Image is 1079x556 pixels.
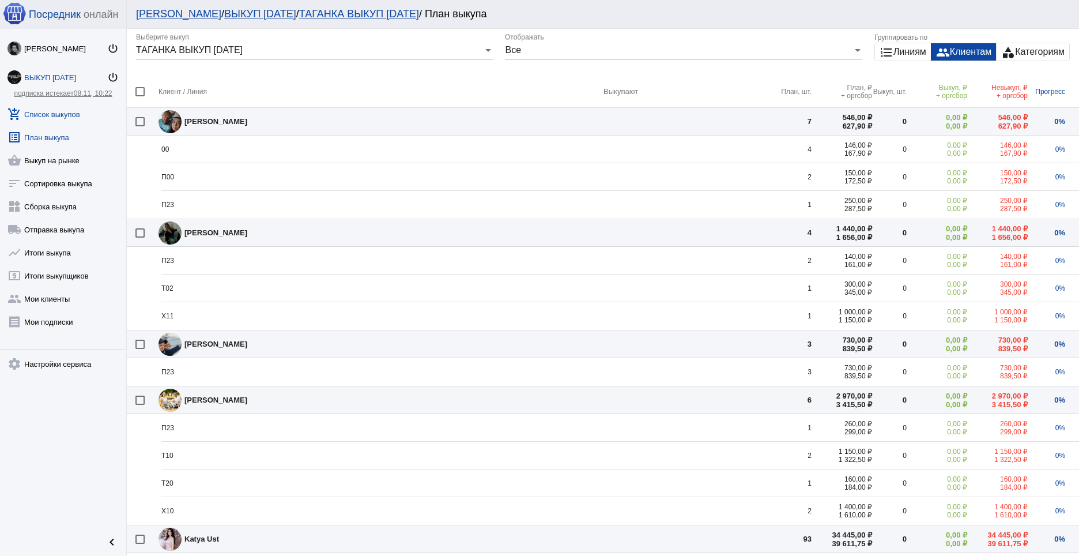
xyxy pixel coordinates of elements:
th: Выкупают [603,76,777,108]
img: LNmE1p0nXUmNe3dl7vmOf4xMCOf3Pp3Jrl6LalD48-GP8YkDF2VCUZVBNs8XcKHbERyyezfY4afIj7GWaUAjmF_L.jpg [159,110,182,133]
td: 0% [1028,330,1079,358]
td: 146,00 ₽ 167,90 ₽ [812,136,872,163]
button: Категориям [997,43,1069,61]
td: Т02 [161,275,777,302]
a: подписка истекает08.11, 10:22 [14,89,112,97]
td: 0,00 ₽ 0,00 ₽ [907,469,967,497]
td: 1 [777,414,812,442]
div: [PERSON_NAME] [159,110,603,133]
a: ТАГАНКА ВЫКУП [DATE] [299,8,419,20]
span: Все [505,45,521,55]
td: 0% [1028,219,1079,247]
th: Невыкуп, ₽ + оргсбор [967,76,1028,108]
td: 0 [872,414,907,442]
mat-icon: widgets [7,200,21,213]
td: 1 [777,191,812,219]
mat-icon: chevron_left [105,535,119,549]
mat-icon: local_atm [7,269,21,283]
td: П23 [161,191,777,219]
td: 0,00 ₽ 0,00 ₽ [907,414,967,442]
td: Х11 [161,302,777,330]
img: fDnvDPZ1Q9Zo-lPjCci-b8HG4xdtj624Uc1ltrbDpFRh2w9K7xM69cWmizvKkqnd3j4_Ytwm8YKYbAArKdiGIenS.jpg [7,42,21,55]
mat-icon: group [7,292,21,306]
div: [PERSON_NAME] [159,221,603,245]
td: 1 [777,302,812,330]
mat-icon: power_settings_new [107,43,119,54]
td: 0% [1028,386,1079,414]
td: 1 400,00 ₽ 1 610,00 ₽ [967,497,1028,525]
td: 0 [872,191,907,219]
td: 0,00 ₽ 0,00 ₽ [907,136,967,163]
div: [PERSON_NAME] [24,44,107,53]
th: План, шт. [777,76,812,108]
td: 3 [777,330,812,358]
td: 1 000,00 ₽ 1 150,00 ₽ [812,302,872,330]
td: 0 [872,358,907,386]
td: 1 400,00 ₽ 1 610,00 ₽ [812,497,872,525]
td: 160,00 ₽ 184,00 ₽ [967,469,1028,497]
mat-icon: group [936,46,950,59]
div: ВЫКУП [DATE] [24,73,107,82]
td: 0,00 ₽ 0,00 ₽ [907,108,967,136]
td: 0 [872,219,907,247]
td: 0 [872,525,907,553]
div: [PERSON_NAME] [159,333,603,356]
td: 2 970,00 ₽ 3 415,50 ₽ [812,386,872,414]
td: 1 150,00 ₽ 1 322,50 ₽ [812,442,872,469]
button: Линиям [875,43,931,61]
img: KKRbY2unJ7C4_7SXnkdw3jErtvi8Bnx95zmy4ea0FVh4QStFQQmBve9BqEwRMAz4MJOE0beASuFCjIdGpeCzN3NT.jpg [159,528,182,551]
span: Посредник [29,9,81,21]
td: 140,00 ₽ 161,00 ₽ [967,247,1028,275]
th: Выкуп, ₽ + оргсбор [907,76,967,108]
td: 0,00 ₽ 0,00 ₽ [907,163,967,191]
th: Клиент / Линия [159,76,603,108]
td: 0% [1028,108,1079,136]
div: Katya Ust [159,528,603,551]
td: 2 [777,497,812,525]
td: 2 [777,163,812,191]
td: 0% [1028,497,1079,525]
td: 1 [777,469,812,497]
img: iZ-Bv9Kpv0e9IoI-Pq25OZmGgjzR0LlQcSmeA7mDMp7ddzBzenffBYYcdvVxfxbSUq04EVIce9LShiah1clpqPo8.jpg [7,70,21,84]
td: 1 000,00 ₽ 1 150,00 ₽ [967,302,1028,330]
div: [PERSON_NAME] [159,389,603,412]
td: 1 [777,275,812,302]
td: 1 150,00 ₽ 1 322,50 ₽ [967,442,1028,469]
img: s9D2qM2th8_9LVaEpUmj2ZzLOfDPdPBOz2bsl5fDb2lDMIG_oM5o0fLmV_jRgC9KIwm9FEQWTzTOK959mwzTBbtN.jpg [159,221,182,245]
td: 1 440,00 ₽ 1 656,00 ₽ [967,219,1028,247]
td: Т10 [161,442,777,469]
mat-icon: settings [7,357,21,371]
td: П23 [161,414,777,442]
td: 260,00 ₽ 299,00 ₽ [812,414,872,442]
td: П00 [161,163,777,191]
td: 0 [872,136,907,163]
mat-icon: add_shopping_cart [7,107,21,121]
td: 0,00 ₽ 0,00 ₽ [907,219,967,247]
td: 0 [872,108,907,136]
mat-icon: local_shipping [7,223,21,236]
td: 0% [1028,414,1079,442]
td: 0,00 ₽ 0,00 ₽ [907,442,967,469]
td: 546,00 ₽ 627,90 ₽ [967,108,1028,136]
td: 34 445,00 ₽ 39 611,75 ₽ [812,525,872,553]
th: План, ₽ + оргсбор [812,76,872,108]
td: 7 [777,108,812,136]
img: apple-icon-60x60.png [3,2,26,25]
td: 0 [872,247,907,275]
mat-icon: format_list_numbered [880,46,893,59]
td: П23 [161,358,777,386]
a: ВЫКУП [DATE] [224,8,296,20]
span: ТАГАНКА ВЫКУП [DATE] [136,45,243,55]
th: Выкуп, шт. [872,76,907,108]
td: 0 [872,163,907,191]
span: 08.11, 10:22 [74,89,112,97]
td: 300,00 ₽ 345,00 ₽ [812,275,872,302]
td: 0,00 ₽ 0,00 ₽ [907,330,967,358]
td: П23 [161,247,777,275]
td: 0 [872,302,907,330]
button: Клиентам [931,43,996,61]
span: онлайн [84,9,118,21]
mat-icon: show_chart [7,246,21,260]
mat-icon: list_alt [7,130,21,144]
